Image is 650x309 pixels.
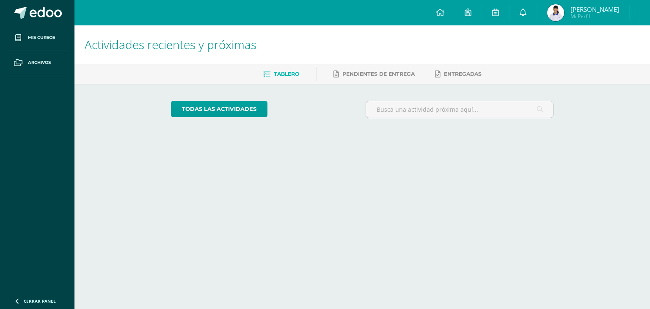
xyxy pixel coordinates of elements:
[570,5,619,14] span: [PERSON_NAME]
[7,50,68,75] a: Archivos
[547,4,564,21] img: a870b3e5c06432351c4097df98eac26b.png
[274,71,299,77] span: Tablero
[85,36,256,52] span: Actividades recientes y próximas
[444,71,482,77] span: Entregadas
[171,101,267,117] a: todas las Actividades
[7,25,68,50] a: Mis cursos
[435,67,482,81] a: Entregadas
[366,101,554,118] input: Busca una actividad próxima aquí...
[28,34,55,41] span: Mis cursos
[333,67,415,81] a: Pendientes de entrega
[24,298,56,304] span: Cerrar panel
[342,71,415,77] span: Pendientes de entrega
[28,59,51,66] span: Archivos
[263,67,299,81] a: Tablero
[570,13,619,20] span: Mi Perfil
